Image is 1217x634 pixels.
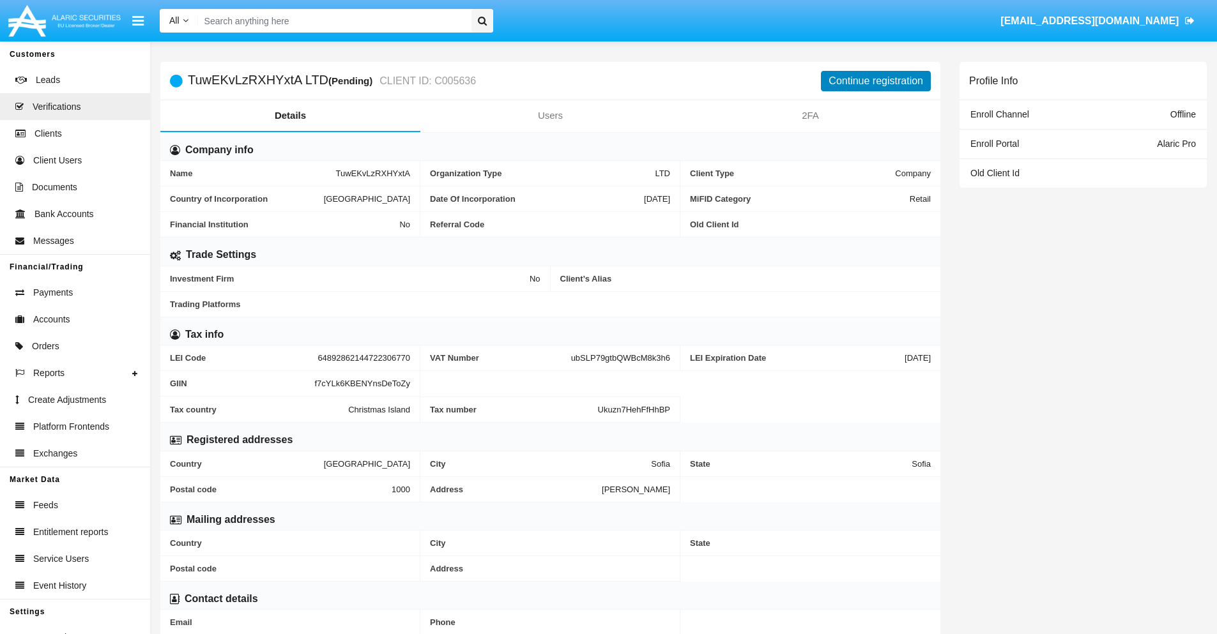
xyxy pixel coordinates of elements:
[170,169,335,178] span: Name
[690,538,931,548] span: State
[655,169,670,178] span: LTD
[170,220,399,229] span: Financial Institution
[186,248,256,262] h6: Trade Settings
[399,220,410,229] span: No
[32,340,59,353] span: Orders
[33,499,58,512] span: Feeds
[680,100,940,131] a: 2FA
[170,379,314,388] span: GIIN
[169,15,180,26] span: All
[430,538,670,548] span: City
[430,459,651,469] span: City
[170,404,348,414] span: Tax country
[598,405,670,414] span: Ukuzn7HehFfHhBP
[170,299,931,309] span: Trading Platforms
[328,73,376,88] div: (Pending)
[170,194,324,204] span: Country of Incorporation
[602,485,670,494] span: [PERSON_NAME]
[430,617,670,627] span: Phone
[198,9,467,33] input: Search
[33,552,89,566] span: Service Users
[560,274,931,283] span: Client’s Alias
[530,274,540,283] span: No
[895,169,931,178] span: Company
[1157,139,1196,149] span: Alaric Pro
[430,564,670,573] span: Address
[187,433,293,447] h6: Registered addresses
[170,459,324,469] span: Country
[970,139,1019,149] span: Enroll Portal
[170,353,318,363] span: LEI Code
[651,459,670,469] span: Sofia
[170,617,410,627] span: Email
[690,353,905,363] span: LEI Expiration Date
[185,592,258,606] h6: Contact details
[821,71,931,91] button: Continue registration
[33,154,82,167] span: Client Users
[170,564,410,573] span: Postal code
[33,234,74,248] span: Messages
[690,194,910,204] span: MiFID Category
[160,14,198,27] a: All
[32,181,77,194] span: Documents
[910,194,931,204] span: Retail
[430,220,670,229] span: Referral Code
[1000,15,1179,26] span: [EMAIL_ADDRESS][DOMAIN_NAME]
[690,459,912,469] span: State
[6,2,123,40] img: Logo image
[170,538,410,548] span: Country
[318,353,410,363] span: 64892862144722306770
[970,109,1029,119] span: Enroll Channel
[170,485,392,494] span: Postal code
[1170,109,1196,119] span: Offline
[36,73,60,87] span: Leads
[170,274,530,283] span: Investment Firm
[430,169,655,178] span: Organization Type
[348,404,410,414] span: Christmas Island
[34,208,94,221] span: Bank Accounts
[430,485,602,494] span: Address
[33,286,73,299] span: Payments
[571,353,670,363] span: ubSLP79gtbQWBcM8k3h6
[644,194,670,204] span: [DATE]
[905,353,931,363] span: [DATE]
[430,353,571,363] span: VAT Number
[160,100,420,131] a: Details
[187,513,275,527] h6: Mailing addresses
[33,366,65,380] span: Reports
[912,459,931,469] span: Sofia
[33,100,80,114] span: Verifications
[34,127,62,140] span: Clients
[335,169,410,178] span: TuwEKvLzRXHYxtA
[33,313,70,326] span: Accounts
[185,143,254,157] h6: Company info
[430,194,644,204] span: Date Of Incorporation
[188,73,476,88] h5: TuwEKvLzRXHYxtA LTD
[690,169,895,178] span: Client Type
[33,525,109,539] span: Entitlement reports
[185,328,224,342] h6: Tax info
[324,459,410,469] span: [GEOGRAPHIC_DATA]
[314,379,410,388] span: f7cYLk6KBENYnsDeToZy
[995,3,1201,39] a: [EMAIL_ADDRESS][DOMAIN_NAME]
[33,420,109,434] span: Platform Frontends
[28,393,106,407] span: Create Adjustments
[969,75,1018,87] h6: Profile Info
[430,405,598,414] span: Tax number
[690,220,931,229] span: Old Client Id
[33,447,77,460] span: Exchanges
[420,100,680,131] a: Users
[324,194,410,204] span: [GEOGRAPHIC_DATA]
[392,485,410,494] span: 1000
[376,76,476,86] small: CLIENT ID: C005636
[970,168,1020,178] span: Old Client Id
[33,579,86,592] span: Event History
